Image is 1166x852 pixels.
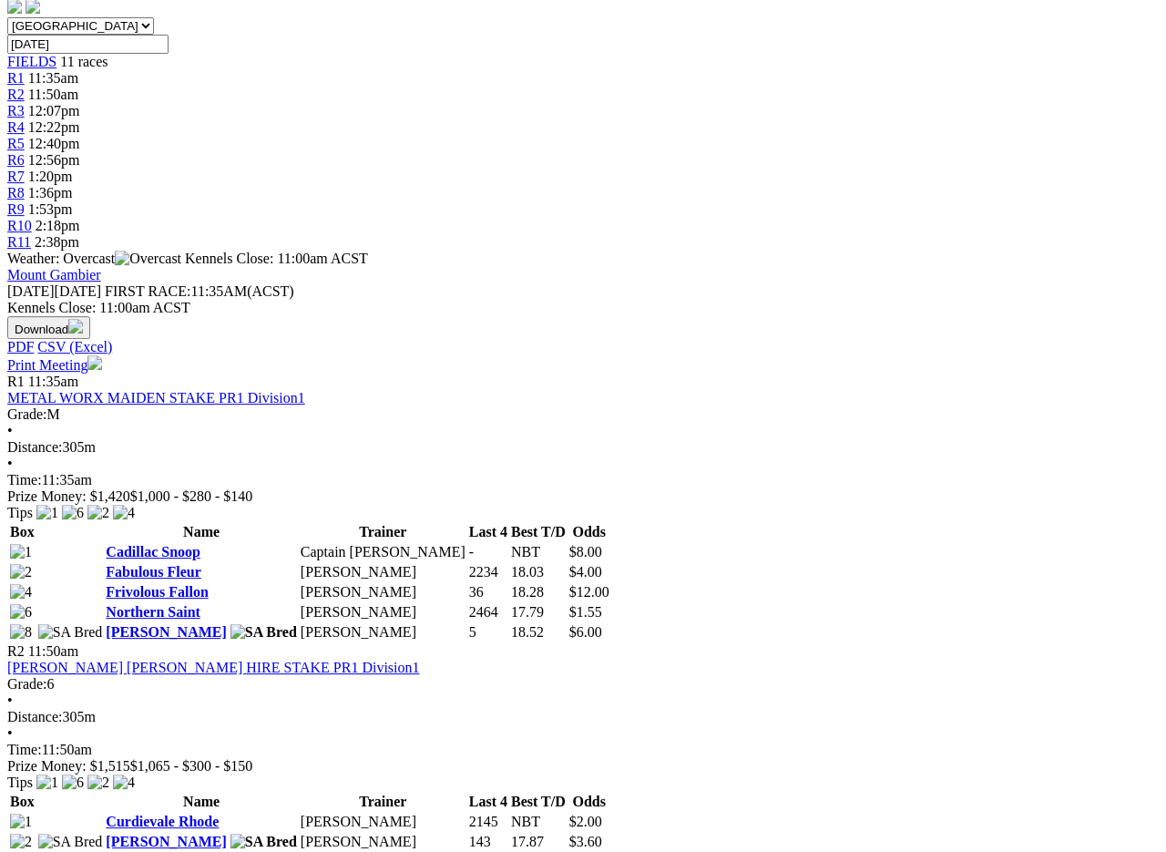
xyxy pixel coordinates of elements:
[106,604,200,620] a: Northern Saint
[28,185,73,200] span: 1:36pm
[106,624,226,640] a: [PERSON_NAME]
[130,758,253,774] span: $1,065 - $300 - $150
[7,390,305,405] a: METAL WORX MAIDEN STAKE PR1 Division1
[87,775,109,791] img: 2
[7,488,1159,505] div: Prize Money: $1,420
[7,339,34,354] a: PDF
[7,439,1159,456] div: 305m
[28,87,78,102] span: 11:50am
[106,814,219,829] a: Curdievale Rhode
[7,87,25,102] a: R2
[569,814,602,829] span: $2.00
[569,624,602,640] span: $6.00
[300,523,466,541] th: Trainer
[60,54,107,69] span: 11 races
[510,543,567,561] td: NBT
[7,103,25,118] a: R3
[28,119,80,135] span: 12:22pm
[106,834,226,849] a: [PERSON_NAME]
[28,136,80,151] span: 12:40pm
[185,251,368,266] span: Kennels Close: 11:00am ACST
[106,564,200,580] a: Fabulous Fleur
[106,544,200,559] a: Cadillac Snoop
[28,643,78,659] span: 11:50am
[35,234,79,250] span: 2:38pm
[10,544,32,560] img: 1
[7,339,1159,355] div: Download
[7,169,25,184] span: R7
[510,793,567,811] th: Best T/D
[300,543,466,561] td: Captain [PERSON_NAME]
[230,834,297,850] img: SA Bred
[38,624,103,641] img: SA Bred
[7,218,32,233] span: R10
[7,406,1159,423] div: M
[28,374,78,389] span: 11:35am
[28,70,78,86] span: 11:35am
[7,406,47,422] span: Grade:
[36,218,80,233] span: 2:18pm
[7,201,25,217] a: R9
[230,624,297,641] img: SA Bred
[105,793,298,811] th: Name
[113,505,135,521] img: 4
[510,623,567,642] td: 18.52
[300,563,466,581] td: [PERSON_NAME]
[7,660,420,675] a: [PERSON_NAME] [PERSON_NAME] HIRE STAKE PR1 Division1
[569,834,602,849] span: $3.60
[105,283,190,299] span: FIRST RACE:
[468,793,508,811] th: Last 4
[510,523,567,541] th: Best T/D
[468,563,508,581] td: 2234
[7,709,1159,725] div: 305m
[68,319,83,334] img: download.svg
[510,813,567,831] td: NBT
[7,70,25,86] a: R1
[7,456,13,471] span: •
[7,676,1159,693] div: 6
[510,563,567,581] td: 18.03
[7,234,31,250] a: R11
[468,833,508,851] td: 143
[7,283,101,299] span: [DATE]
[106,584,208,600] a: Frivolous Fallon
[113,775,135,791] img: 4
[10,564,32,580] img: 2
[7,374,25,389] span: R1
[7,300,1159,316] div: Kennels Close: 11:00am ACST
[7,283,55,299] span: [DATE]
[300,623,466,642] td: [PERSON_NAME]
[510,603,567,621] td: 17.79
[7,505,33,520] span: Tips
[10,584,32,601] img: 4
[7,357,102,373] a: Print Meeting
[7,119,25,135] span: R4
[510,833,567,851] td: 17.87
[7,725,13,741] span: •
[300,813,466,831] td: [PERSON_NAME]
[568,523,610,541] th: Odds
[7,54,56,69] a: FIELDS
[130,488,253,504] span: $1,000 - $280 - $140
[300,833,466,851] td: [PERSON_NAME]
[10,834,32,850] img: 2
[7,251,185,266] span: Weather: Overcast
[7,35,169,54] input: Select date
[468,543,508,561] td: -
[468,583,508,601] td: 36
[300,603,466,621] td: [PERSON_NAME]
[7,185,25,200] a: R8
[7,136,25,151] span: R5
[569,564,602,580] span: $4.00
[7,709,62,724] span: Distance:
[105,283,294,299] span: 11:35AM(ACST)
[10,814,32,830] img: 1
[7,423,13,438] span: •
[569,584,609,600] span: $12.00
[7,742,1159,758] div: 11:50am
